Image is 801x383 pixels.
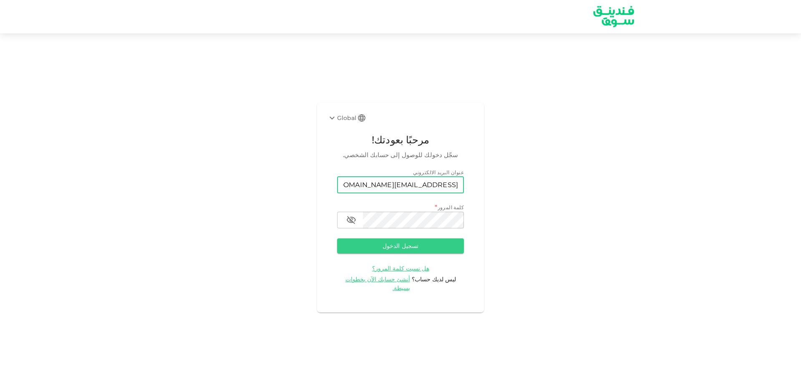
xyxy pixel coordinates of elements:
img: logo [582,0,645,33]
a: هل نسيت كلمة المرور؟ [372,264,429,272]
span: مرحبًا بعودتك! [337,132,464,148]
button: تسجيل الدخول [337,238,464,253]
span: سجّل دخولك للوصول إلى حسابك الشخصي. [337,150,464,160]
span: أنشئ حسابك الآن بخطوات بسيطة. [345,275,411,292]
span: كلمة المرور [438,204,464,210]
input: password [363,212,464,228]
a: logo [589,0,638,33]
input: email [337,177,464,193]
span: ليس لديك حساب؟ [412,275,456,283]
div: Global [327,113,356,123]
span: عنوان البريد الالكتروني [413,169,464,175]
